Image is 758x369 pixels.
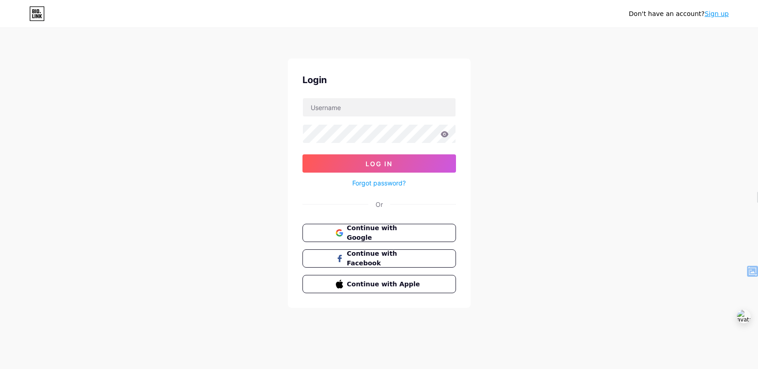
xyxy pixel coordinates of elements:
[302,73,456,87] div: Login
[352,178,406,188] a: Forgot password?
[302,275,456,293] button: Continue with Apple
[347,223,422,242] span: Continue with Google
[302,249,456,268] button: Continue with Facebook
[629,9,729,19] div: Don't have an account?
[347,279,422,289] span: Continue with Apple
[376,200,383,209] div: Or
[347,249,422,268] span: Continue with Facebook
[302,224,456,242] button: Continue with Google
[303,98,456,116] input: Username
[705,10,729,17] a: Sign up
[302,154,456,173] button: Log In
[366,160,392,168] span: Log In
